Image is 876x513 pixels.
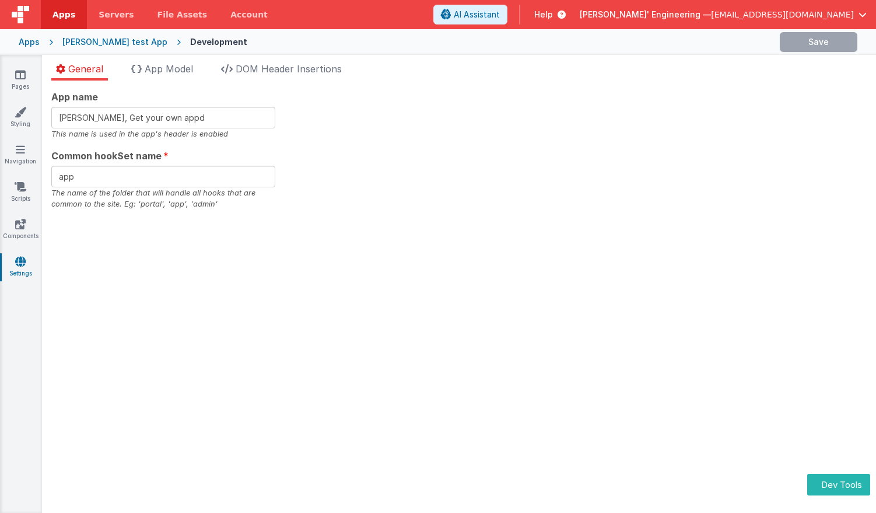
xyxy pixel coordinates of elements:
span: [EMAIL_ADDRESS][DOMAIN_NAME] [711,9,854,20]
span: Apps [52,9,75,20]
div: The name of the folder that will handle all hooks that are common to the site. Eg: 'portal', 'app... [51,187,275,210]
span: App name [51,90,98,104]
span: AI Assistant [454,9,500,20]
div: This name is used in the app's header is enabled [51,128,275,139]
div: [PERSON_NAME] test App [62,36,167,48]
button: Save [780,32,857,52]
span: [PERSON_NAME]' Engineering — [580,9,711,20]
span: Common hookSet name [51,149,162,163]
button: [PERSON_NAME]' Engineering — [EMAIL_ADDRESS][DOMAIN_NAME] [580,9,867,20]
div: Apps [19,36,40,48]
span: Help [534,9,553,20]
button: Dev Tools [807,474,870,495]
span: Servers [99,9,134,20]
button: AI Assistant [433,5,507,25]
span: DOM Header Insertions [236,63,342,75]
span: General [68,63,103,75]
div: Development [190,36,247,48]
span: App Model [145,63,193,75]
span: File Assets [157,9,208,20]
